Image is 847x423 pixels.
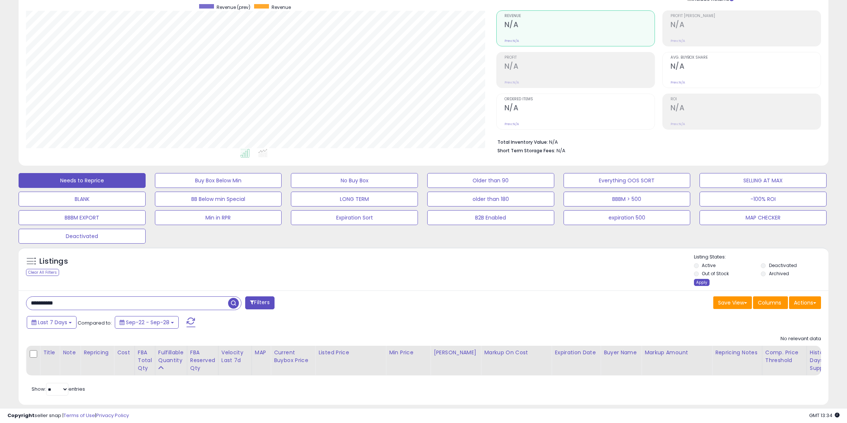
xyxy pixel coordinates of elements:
a: Privacy Policy [96,412,129,419]
label: Deactivated [769,262,797,269]
h2: N/A [671,104,821,114]
div: Listed Price [318,349,383,357]
button: -100% ROI [700,192,827,206]
div: seller snap | | [7,412,129,419]
span: N/A [556,147,565,154]
a: Terms of Use [64,412,95,419]
button: Sep-22 - Sep-28 [115,316,179,329]
div: Expiration Date [555,349,597,357]
h5: Listings [39,256,68,267]
button: Deactivated [19,229,146,244]
button: MAP CHECKER [700,210,827,225]
div: Current Buybox Price [274,349,312,364]
label: Archived [769,270,789,277]
h2: N/A [504,104,655,114]
button: Min in RPR [155,210,282,225]
span: Revenue (prev) [217,4,250,10]
small: Prev: N/A [671,39,685,43]
div: Title [43,349,56,357]
h2: N/A [504,62,655,72]
button: Last 7 Days [27,316,77,329]
strong: Copyright [7,412,35,419]
button: expiration 500 [564,210,691,225]
th: The percentage added to the cost of goods (COGS) that forms the calculator for Min & Max prices. [481,346,552,375]
div: No relevant data [781,335,821,342]
div: Min Price [389,349,427,357]
small: Prev: N/A [504,122,519,126]
div: Repricing [84,349,111,357]
span: Profit [PERSON_NAME] [671,14,821,18]
button: Save View [713,296,752,309]
span: Last 7 Days [38,319,67,326]
div: Historical Days Of Supply [810,349,837,372]
button: older than 180 [427,192,554,206]
button: B2B Enabled [427,210,554,225]
b: Total Inventory Value: [497,139,548,145]
button: SELLING AT MAX [700,173,827,188]
button: Buy Box Below Min [155,173,282,188]
div: Repricing Notes [715,349,759,357]
div: Buyer Name [604,349,638,357]
div: Fulfillable Quantity [158,349,184,364]
h2: N/A [504,20,655,30]
div: Markup on Cost [484,349,548,357]
button: Columns [753,296,788,309]
div: Velocity Last 7d [221,349,249,364]
label: Out of Stock [702,270,729,277]
span: Sep-22 - Sep-28 [126,319,169,326]
div: Apply [694,279,710,286]
th: CSV column name: cust_attr_2_Expiration Date [552,346,601,375]
small: Prev: N/A [671,80,685,85]
span: Revenue [504,14,655,18]
span: Profit [504,56,655,60]
div: [PERSON_NAME] [434,349,478,357]
div: FBA Reserved Qty [190,349,215,372]
small: Prev: N/A [671,122,685,126]
div: Note [63,349,77,357]
button: Actions [789,296,821,309]
b: Short Term Storage Fees: [497,147,555,154]
span: Ordered Items [504,97,655,101]
th: CSV column name: cust_attr_3_Repricing Notes [712,346,762,375]
div: Markup Amount [645,349,709,357]
span: Avg. Buybox Share [671,56,821,60]
span: 2025-10-6 13:34 GMT [809,412,840,419]
div: Cost [117,349,132,357]
span: Compared to: [78,319,112,326]
button: BB Below min Special [155,192,282,206]
button: Everything OOS SORT [564,173,691,188]
div: FBA Total Qty [138,349,152,372]
th: CSV column name: cust_attr_4_Buyer Name [601,346,642,375]
button: Filters [245,296,274,309]
span: Columns [758,299,781,306]
button: Expiration Sort [291,210,418,225]
button: BLANK [19,192,146,206]
h2: N/A [671,20,821,30]
small: Prev: N/A [504,80,519,85]
button: Needs to Reprice [19,173,146,188]
div: Clear All Filters [26,269,59,276]
button: LONG TERM [291,192,418,206]
span: Show: entries [32,385,85,393]
h2: N/A [671,62,821,72]
label: Active [702,262,715,269]
div: Comp. Price Threshold [765,349,804,364]
button: Older than 90 [427,173,554,188]
span: ROI [671,97,821,101]
span: Revenue [272,4,291,10]
button: BBBM EXPORT [19,210,146,225]
button: BBBM > 500 [564,192,691,206]
button: No Buy Box [291,173,418,188]
small: Prev: N/A [504,39,519,43]
p: Listing States: [694,254,829,261]
div: MAP [255,349,267,357]
li: N/A [497,137,815,146]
